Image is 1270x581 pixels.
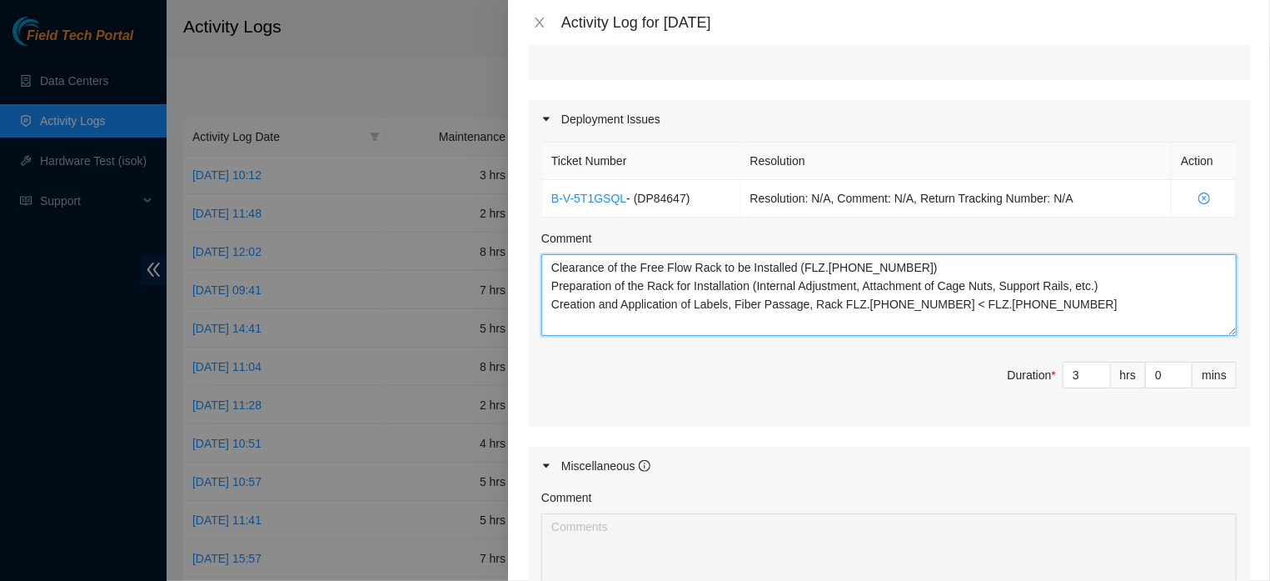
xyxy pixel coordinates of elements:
[639,460,650,472] span: info-circle
[541,114,551,124] span: caret-right
[541,229,592,248] label: Comment
[1008,366,1056,384] div: Duration
[741,180,1173,218] td: Resolution: N/A, Comment: N/A, Return Tracking Number: N/A
[541,461,551,471] span: caret-right
[1181,193,1227,204] span: close-circle
[533,16,546,29] span: close
[626,192,690,205] span: - ( DP84647 )
[1111,362,1146,388] div: hrs
[528,15,551,31] button: Close
[541,488,592,507] label: Comment
[542,143,741,180] th: Ticket Number
[528,447,1250,485] div: Miscellaneous info-circle
[551,192,626,205] a: B-V-5T1GSQL
[741,143,1173,180] th: Resolution
[561,13,1250,32] div: Activity Log for [DATE]
[561,457,650,475] div: Miscellaneous
[528,100,1250,138] div: Deployment Issues
[1193,362,1237,388] div: mins
[1172,143,1237,180] th: Action
[541,254,1237,336] textarea: Comment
